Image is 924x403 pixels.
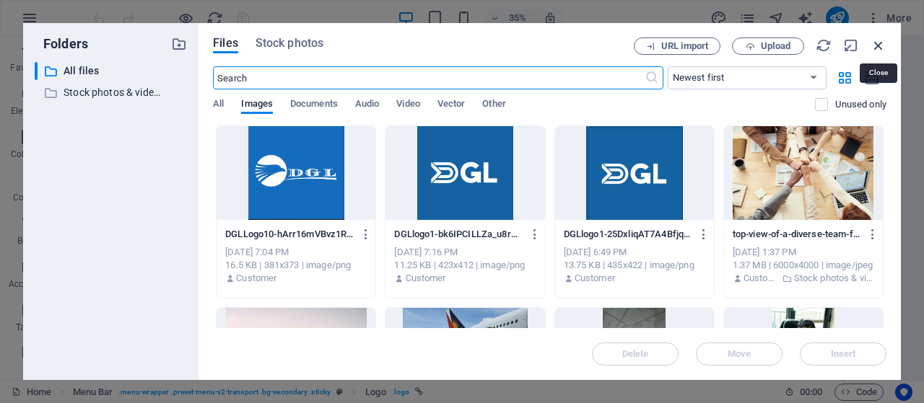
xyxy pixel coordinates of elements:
[171,36,187,52] i: Create new folder
[213,66,644,89] input: Search
[794,272,874,285] p: Stock photos & videos
[816,37,832,53] i: Reload
[406,272,446,285] p: Customer
[661,42,708,50] span: URL import
[744,272,779,285] p: Customer
[733,272,874,285] div: By: Customer | Folder: Stock photos & videos
[35,84,187,102] div: Stock photos & videos
[35,84,161,102] div: Stock photos & videos
[564,259,705,272] div: 13.75 KB | 435x422 | image/png
[761,42,790,50] span: Upload
[394,246,536,259] div: [DATE] 7:16 PM
[225,228,354,241] p: DGLLogo10-hArr16mVBvz1Ryh7j9tTxA.png
[733,228,861,241] p: top-view-of-a-diverse-team-fist-bumping-over-a-meeting-table-with-paperwork-and-laptops-symbolizi...
[396,95,419,115] span: Video
[835,98,886,111] p: Displays only files that are not in use on the website. Files added during this session can still...
[575,272,615,285] p: Customer
[355,95,379,115] span: Audio
[236,272,276,285] p: Customer
[733,246,874,259] div: [DATE] 1:37 PM
[35,62,38,80] div: ​
[290,95,338,115] span: Documents
[564,228,692,241] p: DGLlogo1-25DxliqAT7A4Bfjqd99G0A.png
[225,246,367,259] div: [DATE] 7:04 PM
[256,35,323,52] span: Stock photos
[634,37,720,55] button: URL import
[437,95,466,115] span: Vector
[843,37,859,53] i: Minimize
[241,95,273,115] span: Images
[394,259,536,272] div: 11.25 KB | 423x412 | image/png
[482,95,505,115] span: Other
[35,35,88,53] p: Folders
[564,246,705,259] div: [DATE] 6:49 PM
[225,259,367,272] div: 16.5 KB | 381x373 | image/png
[213,35,238,52] span: Files
[733,259,874,272] div: 1.37 MB | 6000x4000 | image/jpeg
[394,228,523,241] p: DGLlogo1-bk6IPCILLZa_u8rR1drPag.png
[64,84,160,101] p: Stock photos & videos
[213,95,224,115] span: All
[64,63,160,79] p: All files
[732,37,804,55] button: Upload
